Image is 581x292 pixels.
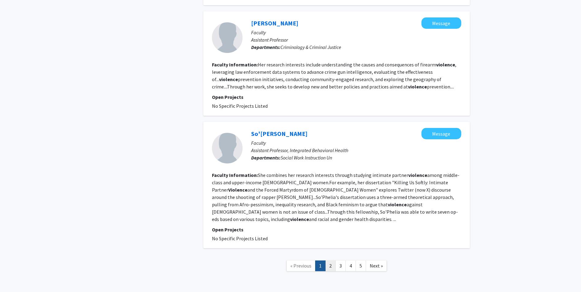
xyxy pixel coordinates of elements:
b: violence [290,216,309,222]
span: Social Work Instruction Un [281,155,332,161]
b: Faculty Information: [212,172,258,178]
span: Criminology & Criminal Justice [281,44,341,50]
button: Message Alaina DeBiasi [421,17,461,29]
b: Faculty Information: [212,62,258,68]
fg-read-more: She combines her research interests through studying intimate partner among middle-class and uppe... [212,172,459,222]
a: [PERSON_NAME] [251,19,298,27]
a: 5 [356,260,366,271]
b: violence [408,172,427,178]
a: So'[PERSON_NAME] [251,130,307,137]
span: « Previous [290,263,311,269]
nav: Page navigation [203,254,470,279]
b: violence [436,62,455,68]
p: Assistant Professor, Integrated Behavioral Health [251,147,461,154]
fg-read-more: Her research interests include understanding the causes and consequences of firearm , leveraging ... [212,62,456,90]
a: Previous Page [286,260,315,271]
p: Faculty [251,139,461,147]
a: 3 [335,260,346,271]
button: Message So'Phelia Morrow [421,128,461,139]
b: violence [388,201,407,208]
span: No Specific Projects Listed [212,103,268,109]
p: Faculty [251,29,461,36]
p: Open Projects [212,226,461,233]
iframe: Chat [5,264,26,287]
span: Next » [370,263,383,269]
a: Next [366,260,387,271]
b: Violence [228,187,247,193]
b: violence [219,76,238,82]
p: Open Projects [212,93,461,101]
a: 2 [325,260,336,271]
b: violence [408,84,427,90]
b: Departments: [251,44,281,50]
b: Departments: [251,155,281,161]
span: No Specific Projects Listed [212,235,268,241]
p: Assistant Professor [251,36,461,43]
a: 1 [315,260,326,271]
a: 4 [345,260,356,271]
